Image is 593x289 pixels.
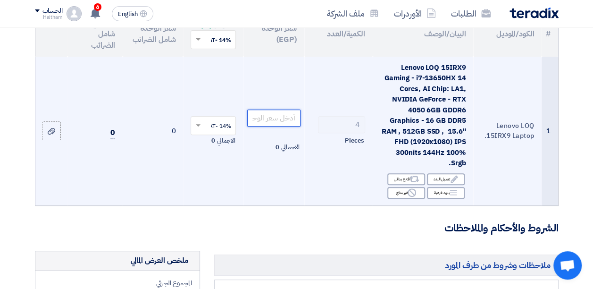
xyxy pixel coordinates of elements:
td: 0 [123,57,183,205]
td: 1 [542,57,558,205]
td: Lenovo LOQ 15IRX9 Laptop. [473,57,542,205]
img: profile_test.png [67,6,82,21]
div: Haitham [35,15,63,20]
div: تعديل البند [427,173,465,185]
input: RFQ_STEP1.ITEMS.2.AMOUNT_TITLE [318,116,365,133]
h5: ملاحظات وشروط من طرف المورد [214,255,559,276]
span: 0 [276,143,279,152]
th: سعر الوحدة (EGP) [243,11,304,57]
th: الضرائب [183,11,243,57]
a: الطلبات [443,2,498,25]
div: Open chat [553,251,582,280]
a: ملف الشركة [319,2,386,25]
span: 0 [110,127,115,139]
ng-select: VAT [191,116,236,135]
div: اقترح بدائل [387,173,425,185]
div: المجموع الجزئي [43,278,192,288]
span: 6 [94,3,101,11]
th: # [542,11,558,57]
div: غير متاح [387,187,425,199]
div: بنود فرعية [427,187,465,199]
img: Teradix logo [509,8,559,18]
th: الكمية/العدد [304,11,373,57]
span: الاجمالي [281,143,299,152]
th: الإجمالي شامل الضرائب [67,11,123,57]
a: الأوردرات [386,2,443,25]
h3: الشروط والأحكام والملاحظات [35,221,559,236]
th: الكود/الموديل [473,11,542,57]
div: ملخص العرض المالي [131,255,188,266]
th: البيان/الوصف [373,11,473,57]
input: أدخل سعر الوحدة [247,110,300,127]
div: الحساب [42,7,63,15]
button: English [112,6,153,21]
th: سعر الوحدة شامل الضرائب [123,11,183,57]
span: الاجمالي [217,136,235,145]
span: English [118,11,138,17]
span: Pieces [345,136,364,145]
span: 0 [211,136,215,145]
span: Lenovo LOQ 15IRX9 Gaming - i7-13650HX 14 Cores, AI Chip: LA1, NVIDIA GeForce - RTX 4050 6GB GDDR6... [382,62,466,169]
